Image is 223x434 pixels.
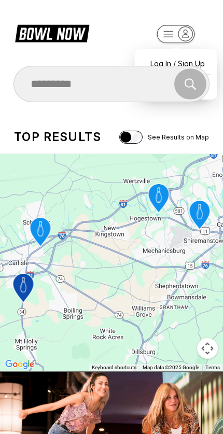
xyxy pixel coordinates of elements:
span: See Results on Map [148,133,209,141]
a: Log In / Sign Up [140,54,212,73]
input: See Results on Map [119,131,143,144]
gmp-advanced-marker: Trindle Bowl [183,198,217,234]
button: Map camera controls [197,338,218,359]
gmp-advanced-marker: Midway Bowling - Carlisle [6,271,41,307]
button: Keyboard shortcuts [92,364,136,371]
a: Open this area in Google Maps (opens a new window) [3,358,37,371]
a: Terms (opens in new tab) [205,365,220,370]
gmp-advanced-marker: Strike Zone Bowling Center [23,215,58,251]
span: Map data ©2025 Google [143,365,199,370]
img: Google [3,358,37,371]
div: Top results [14,130,101,144]
gmp-advanced-marker: ABC West Lanes and Lounge [142,181,176,217]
